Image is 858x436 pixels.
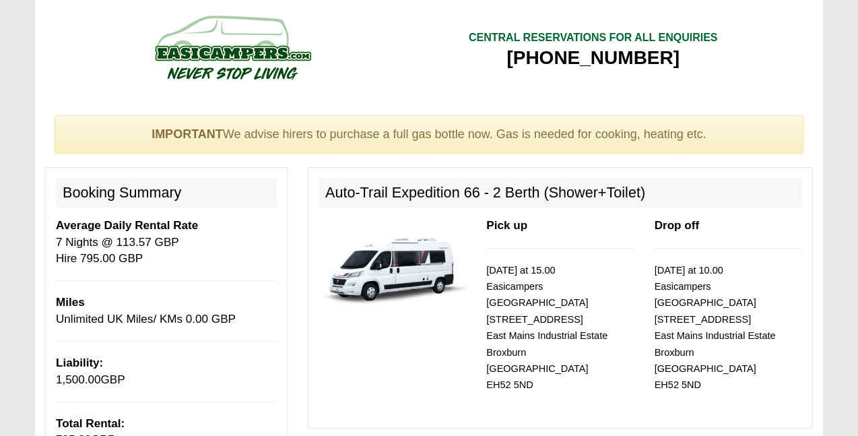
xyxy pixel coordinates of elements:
[655,265,776,391] small: [DATE] at 10.00 Easicampers [GEOGRAPHIC_DATA] [STREET_ADDRESS] East Mains Industrial Estate Broxb...
[319,218,466,313] img: 339.jpg
[319,178,802,208] h2: Auto-Trail Expedition 66 - 2 Berth (Shower+Toilet)
[486,219,527,232] b: Pick up
[469,30,718,46] div: CENTRAL RESERVATIONS FOR ALL ENQUIRIES
[104,10,360,84] img: campers-checkout-logo.png
[56,294,277,328] p: Unlimited UK Miles/ KMs 0.00 GBP
[56,296,85,309] b: Miles
[56,417,125,430] b: Total Rental:
[56,356,103,369] b: Liability:
[56,373,101,386] span: 1,500.00
[152,127,223,141] strong: IMPORTANT
[486,265,607,391] small: [DATE] at 15.00 Easicampers [GEOGRAPHIC_DATA] [STREET_ADDRESS] East Mains Industrial Estate Broxb...
[56,178,277,208] h2: Booking Summary
[655,219,699,232] b: Drop off
[55,115,803,154] div: We advise hirers to purchase a full gas bottle now. Gas is needed for cooking, heating etc.
[56,355,277,388] p: GBP
[469,46,718,70] div: [PHONE_NUMBER]
[56,219,198,232] b: Average Daily Rental Rate
[56,218,277,267] p: 7 Nights @ 113.57 GBP Hire 795.00 GBP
